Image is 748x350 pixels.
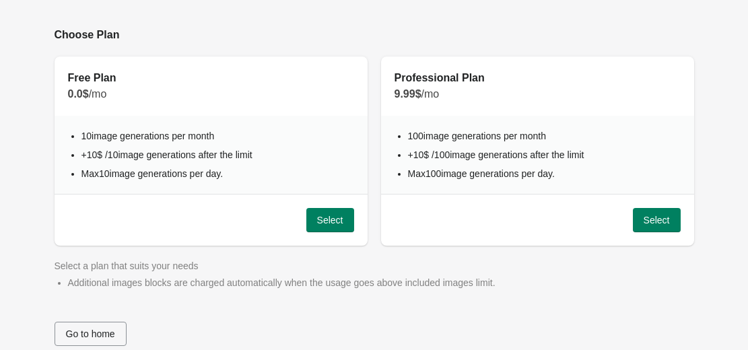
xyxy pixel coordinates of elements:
[395,86,681,102] div: 9.99 $
[81,129,354,143] li: 10 image generations per month
[633,208,681,232] button: Select
[644,215,670,225] span: Select
[408,167,681,180] li: Max 100 image generations per day.
[89,88,107,100] span: /mo
[68,276,694,289] li: Additional images blocks are charged automatically when the usage goes above included images limit.
[81,167,354,180] li: Max 10 image generations per day.
[408,148,681,162] li: + 10 $ / 100 image generations after the limit
[317,215,343,225] span: Select
[55,328,127,339] a: Go to home
[408,129,681,143] li: 100 image generations per month
[421,88,440,100] span: /mo
[55,259,694,273] div: Select a plan that suits your needs
[66,328,115,339] span: Go to home
[68,86,354,102] div: 0.0 $
[306,208,354,232] button: Select
[55,27,694,43] h2: Choose Plan
[68,70,116,86] h2: Free Plan
[55,322,127,346] button: Go to home
[81,148,354,162] li: + 10 $ / 10 image generations after the limit
[395,70,485,86] h2: Professional Plan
